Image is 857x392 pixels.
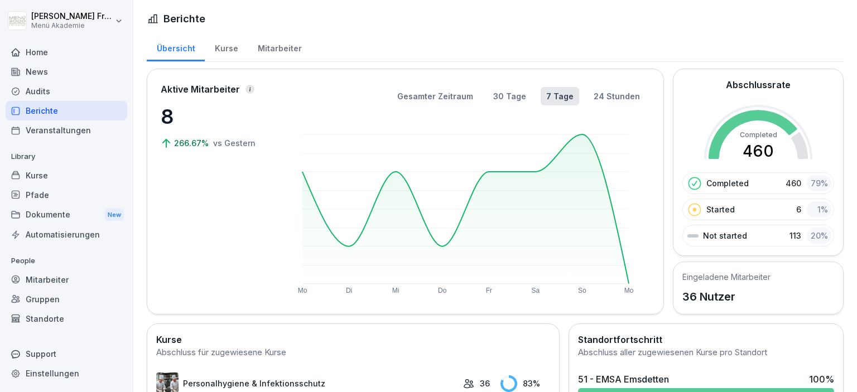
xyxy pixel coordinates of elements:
p: Menü Akademie [31,22,113,30]
a: Kurse [6,166,127,185]
div: 1 % [807,201,831,217]
text: Mo [624,287,634,294]
p: 6 [796,204,801,215]
div: 51 - EMSA Emsdetten [578,372,669,386]
a: Kurse [205,33,248,61]
a: Übersicht [147,33,205,61]
a: News [6,62,127,81]
div: 83 % [500,375,550,392]
p: Not started [703,230,747,241]
text: Mi [392,287,399,294]
a: Mitarbeiter [248,33,311,61]
p: vs Gestern [213,137,256,149]
h2: Standortfortschritt [578,333,834,346]
a: Pfade [6,185,127,205]
p: Library [6,148,127,166]
div: 20 % [807,228,831,244]
p: 266.67% [174,137,211,149]
p: 460 [786,177,801,189]
button: 30 Tage [488,87,532,105]
a: Gruppen [6,289,127,309]
h5: Eingeladene Mitarbeiter [682,271,771,283]
p: Completed [706,177,749,189]
div: New [105,209,124,221]
div: 100 % [809,372,834,386]
p: Started [706,204,735,215]
text: Fr [486,287,492,294]
h2: Kurse [156,333,550,346]
a: Automatisierungen [6,225,127,244]
h2: Abschlussrate [726,78,791,91]
a: Home [6,42,127,62]
text: Mo [298,287,307,294]
a: Berichte [6,101,127,120]
div: Abschluss für zugewiesene Kurse [156,346,550,359]
div: 79 % [807,175,831,191]
div: Abschluss aller zugewiesenen Kurse pro Standort [578,346,834,359]
div: Support [6,344,127,364]
text: So [579,287,587,294]
text: Sa [532,287,540,294]
text: Do [438,287,447,294]
h1: Berichte [163,11,205,26]
a: Audits [6,81,127,101]
p: 36 Nutzer [682,288,771,305]
p: 36 [480,378,490,389]
text: Di [346,287,352,294]
button: Gesamter Zeitraum [392,87,479,105]
p: [PERSON_NAME] Friesen [31,12,113,21]
a: Veranstaltungen [6,120,127,140]
p: 113 [789,230,801,241]
p: 8 [161,101,272,132]
p: Aktive Mitarbeiter [161,83,240,96]
p: People [6,252,127,270]
button: 7 Tage [541,87,579,105]
a: Mitarbeiter [6,270,127,289]
a: Einstellungen [6,364,127,383]
a: Standorte [6,309,127,328]
div: Dokumente [6,205,127,225]
button: 24 Stunden [588,87,646,105]
a: DokumenteNew [6,205,127,225]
